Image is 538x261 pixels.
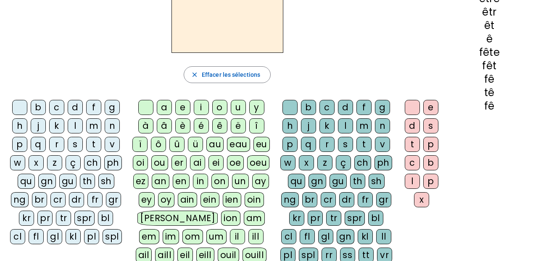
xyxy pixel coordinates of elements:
div: b [423,155,438,170]
div: h [12,118,27,133]
div: au [206,137,224,152]
div: j [301,118,316,133]
div: spr [345,211,365,226]
div: il [230,229,245,244]
div: a [157,100,172,115]
div: on [211,174,229,189]
div: spr [74,211,95,226]
div: cl [281,229,296,244]
div: s [338,137,353,152]
div: oe [227,155,244,170]
div: î [249,118,264,133]
div: û [169,137,185,152]
div: oi [133,155,148,170]
div: d [338,100,353,115]
div: eau [227,137,250,152]
div: s [68,137,83,152]
div: ch [84,155,101,170]
div: gu [59,174,76,189]
div: fê [454,101,525,111]
div: n [375,118,390,133]
div: ay [252,174,269,189]
div: tr [326,211,341,226]
div: im [163,229,179,244]
div: é [194,118,209,133]
div: p [282,137,298,152]
div: z [47,155,62,170]
div: x [29,155,44,170]
div: g [375,100,390,115]
div: ç [336,155,351,170]
div: gn [337,229,354,244]
div: fête [454,47,525,57]
div: n [105,118,120,133]
span: Effacer les sélections [202,70,260,80]
div: à [138,118,153,133]
div: u [231,100,246,115]
div: x [299,155,314,170]
div: l [68,118,83,133]
div: e [175,100,190,115]
div: spl [103,229,122,244]
div: ain [178,192,198,207]
div: m [356,118,372,133]
div: ion [221,211,240,226]
div: ç [66,155,81,170]
div: kr [19,211,34,226]
div: z [317,155,332,170]
div: j [31,118,46,133]
div: er [171,155,187,170]
div: cr [321,192,336,207]
div: fr [87,192,103,207]
div: sh [369,174,385,189]
div: q [301,137,316,152]
div: êt [454,21,525,31]
div: q [31,137,46,152]
div: oeu [247,155,270,170]
div: qu [288,174,305,189]
div: ng [281,192,299,207]
div: è [175,118,190,133]
button: Effacer les sélections [184,66,271,83]
div: t [405,137,420,152]
div: an [152,174,169,189]
div: cl [10,229,25,244]
div: p [423,137,438,152]
div: pr [308,211,323,226]
div: r [319,137,335,152]
div: v [375,137,390,152]
div: k [49,118,64,133]
div: ey [139,192,155,207]
div: c [319,100,335,115]
div: y [249,100,264,115]
div: l [405,174,420,189]
div: th [350,174,365,189]
div: êtr [454,7,525,17]
div: l [338,118,353,133]
div: ei [208,155,224,170]
div: c [405,155,420,170]
div: br [302,192,317,207]
div: f [86,100,101,115]
div: ez [133,174,148,189]
div: kl [66,229,81,244]
div: gr [376,192,391,207]
div: oin [245,192,264,207]
div: fêt [454,61,525,71]
div: gr [106,192,121,207]
div: pr [37,211,53,226]
div: eu [253,137,270,152]
div: fl [300,229,315,244]
div: w [10,155,25,170]
div: gl [47,229,62,244]
div: ill [248,229,264,244]
div: ch [354,155,371,170]
div: v [105,137,120,152]
div: ng [11,192,29,207]
div: ï [132,137,148,152]
div: ien [223,192,242,207]
div: bl [98,211,113,226]
div: um [206,229,227,244]
div: en [173,174,190,189]
div: c [49,100,64,115]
